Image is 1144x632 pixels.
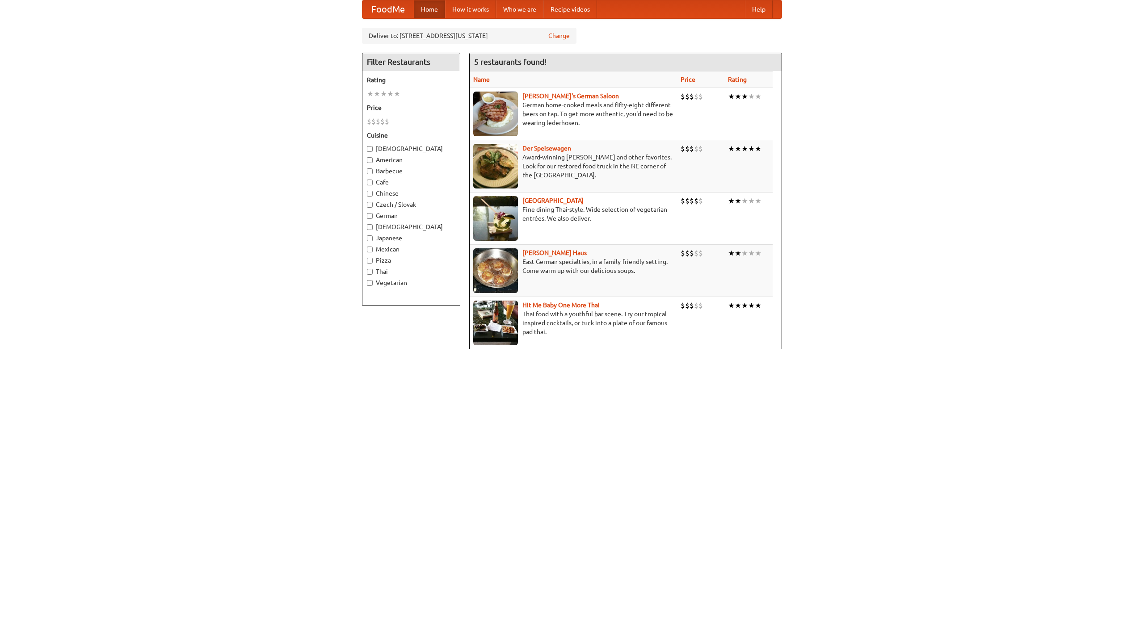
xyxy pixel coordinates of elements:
li: $ [380,117,385,126]
li: ★ [755,144,761,154]
li: $ [698,144,703,154]
li: $ [690,301,694,310]
li: ★ [748,248,755,258]
li: $ [681,248,685,258]
a: Price [681,76,695,83]
li: ★ [380,89,387,99]
img: satay.jpg [473,196,518,241]
input: Mexican [367,247,373,252]
li: $ [694,196,698,206]
li: ★ [728,92,735,101]
p: East German specialties, in a family-friendly setting. Come warm up with our delicious soups. [473,257,673,275]
input: Barbecue [367,168,373,174]
h5: Price [367,103,455,112]
input: Chinese [367,191,373,197]
li: ★ [728,301,735,310]
h4: Filter Restaurants [362,53,460,71]
li: $ [376,117,380,126]
li: $ [367,117,371,126]
li: ★ [387,89,394,99]
input: Czech / Slovak [367,202,373,208]
input: German [367,213,373,219]
li: $ [694,301,698,310]
li: ★ [367,89,374,99]
li: ★ [735,248,741,258]
label: Cafe [367,178,455,187]
h5: Rating [367,75,455,84]
li: $ [698,196,703,206]
a: Help [745,0,773,18]
input: Vegetarian [367,280,373,286]
li: ★ [741,248,748,258]
li: $ [698,92,703,101]
li: $ [685,301,690,310]
label: Czech / Slovak [367,200,455,209]
li: $ [694,92,698,101]
li: $ [690,92,694,101]
li: $ [694,144,698,154]
li: $ [685,248,690,258]
li: $ [385,117,389,126]
p: Fine dining Thai-style. Wide selection of vegetarian entrées. We also deliver. [473,205,673,223]
li: $ [681,92,685,101]
input: Japanese [367,235,373,241]
img: kohlhaus.jpg [473,248,518,293]
a: Change [548,31,570,40]
label: Thai [367,267,455,276]
li: $ [681,196,685,206]
li: ★ [735,196,741,206]
label: [DEMOGRAPHIC_DATA] [367,144,455,153]
img: speisewagen.jpg [473,144,518,188]
input: Thai [367,269,373,275]
a: How it works [445,0,496,18]
label: Barbecue [367,167,455,176]
input: American [367,157,373,163]
input: [DEMOGRAPHIC_DATA] [367,224,373,230]
li: $ [681,301,685,310]
li: ★ [755,248,761,258]
li: $ [685,92,690,101]
p: Award-winning [PERSON_NAME] and other favorites. Look for our restored food truck in the NE corne... [473,153,673,180]
a: Home [414,0,445,18]
li: ★ [748,144,755,154]
label: Chinese [367,189,455,198]
img: babythai.jpg [473,301,518,345]
img: esthers.jpg [473,92,518,136]
a: Hit Me Baby One More Thai [522,301,600,309]
li: $ [685,196,690,206]
li: $ [698,301,703,310]
label: German [367,211,455,220]
li: ★ [748,301,755,310]
li: ★ [741,144,748,154]
a: Der Speisewagen [522,145,571,152]
li: $ [698,248,703,258]
ng-pluralize: 5 restaurants found! [474,58,547,66]
li: $ [690,248,694,258]
li: ★ [741,196,748,206]
input: Pizza [367,258,373,264]
li: ★ [735,92,741,101]
li: $ [690,196,694,206]
li: ★ [394,89,400,99]
li: ★ [735,301,741,310]
a: [PERSON_NAME]'s German Saloon [522,92,619,100]
li: ★ [374,89,380,99]
label: Japanese [367,234,455,243]
li: ★ [755,301,761,310]
li: $ [685,144,690,154]
li: $ [690,144,694,154]
a: [PERSON_NAME] Haus [522,249,587,256]
a: Recipe videos [543,0,597,18]
li: ★ [755,92,761,101]
input: [DEMOGRAPHIC_DATA] [367,146,373,152]
li: $ [694,248,698,258]
li: ★ [755,196,761,206]
li: ★ [735,144,741,154]
li: ★ [748,196,755,206]
a: Rating [728,76,747,83]
h5: Cuisine [367,131,455,140]
label: American [367,155,455,164]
